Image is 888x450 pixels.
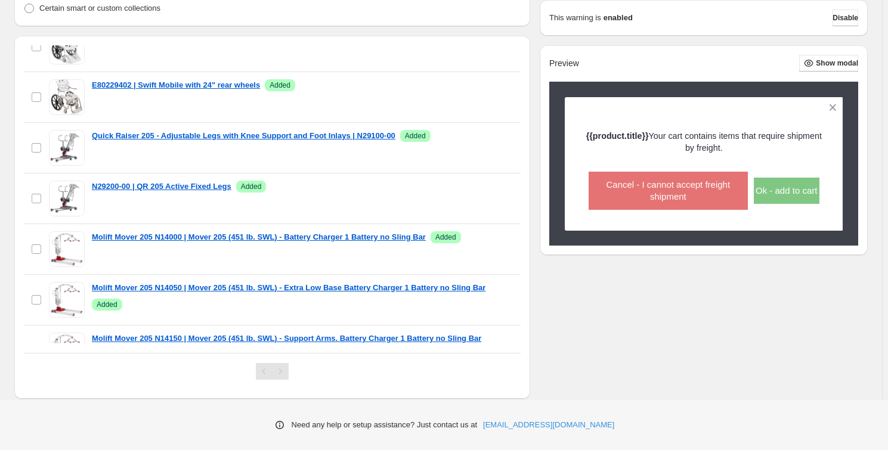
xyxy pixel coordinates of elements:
[92,231,426,243] a: Molift Mover 205 N14000 | Mover 205 (451 lb. SWL) - Battery Charger 1 Battery no Sling Bar
[92,79,260,91] a: E80229402 | Swift Mobile with 24" rear wheels
[256,363,289,380] nav: Pagination
[483,419,614,431] a: [EMAIL_ADDRESS][DOMAIN_NAME]
[92,181,231,193] a: N29200-00 | QR 205 Active Fixed Legs
[270,80,290,90] span: Added
[92,282,485,294] a: Molift Mover 205 N14050 | Mover 205 (451 lb. SWL) - Extra Low Base Battery Charger 1 Battery no S...
[49,231,85,267] img: Molift Mover 205 N14000 | Mover 205 (451 lb. SWL) - Battery Charger 1 Battery no Sling Bar
[754,178,819,204] button: Ok - add to cart
[586,131,649,141] strong: {{product.title}}
[799,55,858,72] button: Show modal
[589,172,748,210] button: Cancel - I cannot accept freight shipment
[92,333,481,345] a: Molift Mover 205 N14150 | Mover 205 (451 lb. SWL) - Support Arms. Battery Charger 1 Battery no Sl...
[833,13,858,23] span: Disable
[549,58,579,69] h2: Preview
[435,232,456,242] span: Added
[39,2,160,14] p: Certain smart or custom collections
[833,10,858,26] button: Disable
[241,182,262,191] span: Added
[49,282,85,318] img: Molift Mover 205 N14050 | Mover 205 (451 lb. SWL) - Extra Low Base Battery Charger 1 Battery no S...
[405,131,426,141] span: Added
[49,181,85,216] img: N29200-00 | QR 205 Active Fixed Legs
[92,130,395,142] a: Quick Raiser 205 - Adjustable Legs with Knee Support and Foot Inlays | N29100-00
[49,79,83,115] img: E80229402 | Swift Mobile with 24" rear wheels
[97,300,117,309] span: Added
[604,12,633,24] strong: enabled
[49,333,85,368] img: Molift Mover 205 N14150 | Mover 205 (451 lb. SWL) - Support Arms. Battery Charger 1 Battery no Sl...
[816,58,858,68] span: Show modal
[586,130,822,154] p: Your cart contains items that require shipment by freight.
[49,130,85,166] img: Quick Raiser 205 - Adjustable Legs with Knee Support and Foot Inlays | N29100-00
[549,12,601,24] p: This warning is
